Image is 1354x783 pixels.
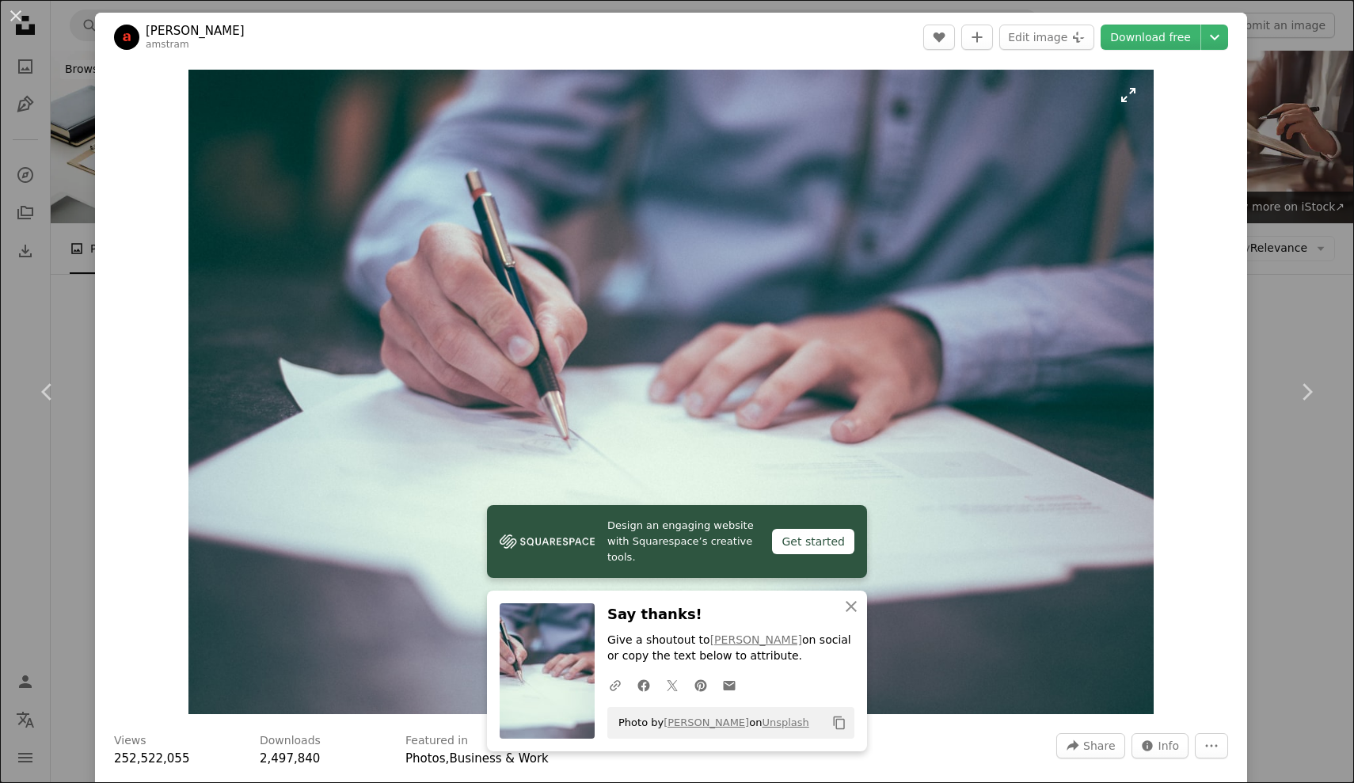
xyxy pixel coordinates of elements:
[607,603,854,626] h3: Say thanks!
[610,710,809,735] span: Photo by on
[664,716,749,728] a: [PERSON_NAME]
[687,669,715,701] a: Share on Pinterest
[1158,734,1180,758] span: Info
[146,23,245,39] a: [PERSON_NAME]
[658,669,687,701] a: Share on Twitter
[715,669,744,701] a: Share over email
[1132,733,1189,758] button: Stats about this image
[500,530,595,553] img: file-1606177908946-d1eed1cbe4f5image
[260,733,321,749] h3: Downloads
[607,518,759,565] span: Design an engaging website with Squarespace’s creative tools.
[487,505,867,578] a: Design an engaging website with Squarespace’s creative tools.Get started
[188,70,1154,714] button: Zoom in on this image
[923,25,955,50] button: Like
[710,633,802,646] a: [PERSON_NAME]
[1195,733,1228,758] button: More Actions
[114,751,189,766] span: 252,522,055
[1201,25,1228,50] button: Choose download size
[405,751,446,766] a: Photos
[405,733,468,749] h3: Featured in
[146,39,189,50] a: amstram
[114,733,146,749] h3: Views
[762,716,808,728] a: Unsplash
[1056,733,1124,758] button: Share this image
[260,751,320,766] span: 2,497,840
[607,633,854,664] p: Give a shoutout to on social or copy the text below to attribute.
[1083,734,1115,758] span: Share
[999,25,1094,50] button: Edit image
[188,70,1154,714] img: man writing on paper
[772,529,854,554] div: Get started
[446,751,450,766] span: ,
[449,751,548,766] a: Business & Work
[629,669,658,701] a: Share on Facebook
[114,25,139,50] img: Go to Scott Graham's profile
[961,25,993,50] button: Add to Collection
[1259,316,1354,468] a: Next
[826,709,853,736] button: Copy to clipboard
[1101,25,1200,50] a: Download free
